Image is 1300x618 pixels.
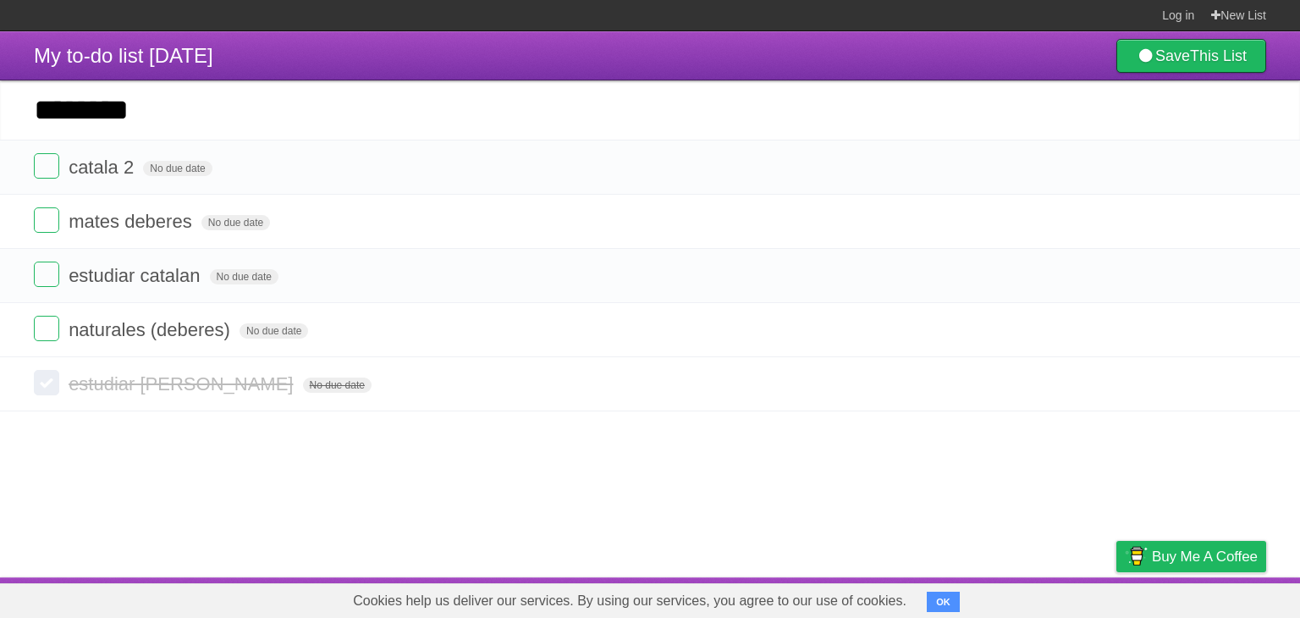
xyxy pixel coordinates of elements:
span: estudiar [PERSON_NAME] [69,373,297,395]
span: No due date [210,269,278,284]
button: OK [927,592,960,612]
span: No due date [201,215,270,230]
label: Done [34,153,59,179]
b: This List [1190,47,1247,64]
span: mates deberes [69,211,196,232]
label: Done [34,370,59,395]
span: estudiar catalan [69,265,204,286]
span: Buy me a coffee [1152,542,1258,571]
span: No due date [303,378,372,393]
a: Privacy [1094,582,1138,614]
a: Buy me a coffee [1116,541,1266,572]
a: Suggest a feature [1160,582,1266,614]
span: My to-do list [DATE] [34,44,213,67]
a: Developers [947,582,1016,614]
span: No due date [240,323,308,339]
a: SaveThis List [1116,39,1266,73]
span: naturales (deberes) [69,319,234,340]
label: Done [34,316,59,341]
a: About [891,582,927,614]
label: Done [34,262,59,287]
img: Buy me a coffee [1125,542,1148,571]
span: catala 2 [69,157,138,178]
label: Done [34,207,59,233]
a: Terms [1037,582,1074,614]
span: Cookies help us deliver our services. By using our services, you agree to our use of cookies. [336,584,923,618]
span: No due date [143,161,212,176]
